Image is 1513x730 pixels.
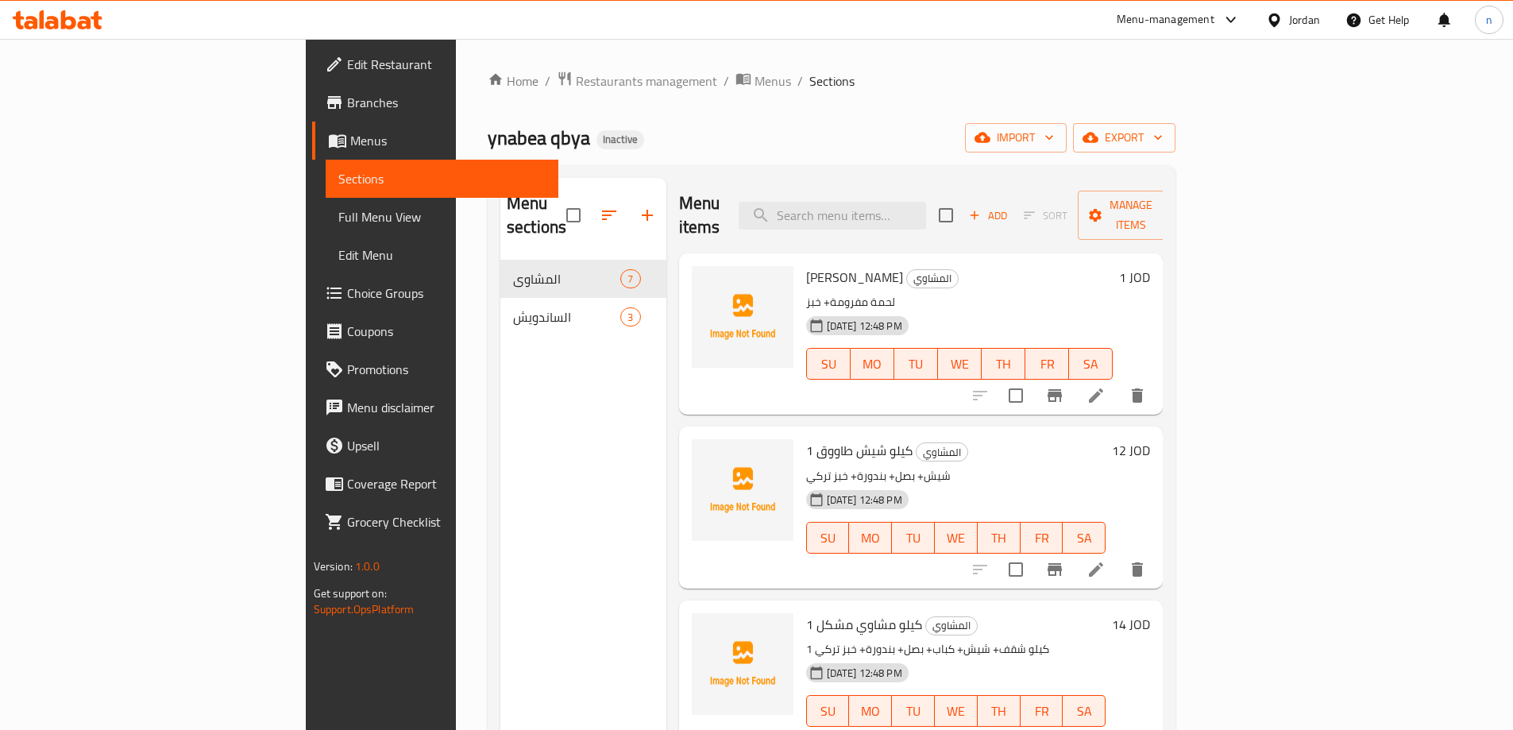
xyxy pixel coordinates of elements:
h6: 1 JOD [1119,266,1150,288]
div: المشاوي [925,616,978,635]
div: المشاوي7 [500,260,666,298]
span: Full Menu View [338,207,546,226]
a: Full Menu View [326,198,558,236]
span: TU [898,700,928,723]
span: [DATE] 12:48 PM [820,492,909,508]
span: 3 [621,310,639,325]
span: 1 كيلو شيش طاووق [806,438,913,462]
span: Select section first [1013,203,1078,228]
button: Manage items [1078,191,1184,240]
span: Menus [350,131,546,150]
button: WE [938,348,982,380]
a: Menus [312,122,558,160]
span: Select section [929,199,963,232]
span: Choice Groups [347,284,546,303]
a: Promotions [312,350,558,388]
span: [DATE] 12:48 PM [820,319,909,334]
button: export [1073,123,1175,153]
button: SU [806,348,851,380]
span: MO [857,353,888,376]
button: SA [1069,348,1113,380]
span: Manage items [1090,195,1171,235]
span: TH [984,700,1014,723]
div: Jordan [1289,11,1320,29]
button: Add [963,203,1013,228]
span: المشاوي [907,269,958,288]
span: import [978,128,1054,148]
span: Add item [963,203,1013,228]
div: المشاوي [906,269,959,288]
img: 1 كيلو مشاوي مشكل [692,613,793,715]
button: MO [849,695,892,727]
button: WE [935,522,978,554]
span: FR [1027,527,1057,550]
button: TU [892,522,935,554]
div: items [620,269,640,288]
span: SU [813,527,843,550]
a: Menus [735,71,791,91]
span: Edit Restaurant [347,55,546,74]
span: Sections [809,71,855,91]
button: MO [851,348,894,380]
span: Coupons [347,322,546,341]
span: [DATE] 12:48 PM [820,666,909,681]
a: Coupons [312,312,558,350]
span: Select all sections [557,199,590,232]
a: Edit menu item [1087,560,1106,579]
a: Edit Menu [326,236,558,274]
button: SA [1063,695,1106,727]
span: WE [941,700,971,723]
button: TU [894,348,938,380]
span: SU [813,700,843,723]
a: Restaurants management [557,71,717,91]
span: Upsell [347,436,546,455]
span: TH [988,353,1019,376]
li: / [724,71,729,91]
span: Edit Menu [338,245,546,265]
button: FR [1021,695,1063,727]
a: Branches [312,83,558,122]
span: SU [813,353,844,376]
div: items [620,307,640,326]
span: Sections [338,169,546,188]
span: WE [941,527,971,550]
span: المشاوي [917,443,967,462]
span: المشاوي [926,616,977,635]
a: Edit menu item [1087,386,1106,405]
p: لحمة مفرومة+ خبز [806,292,1114,312]
button: FR [1025,348,1069,380]
p: 1 كيلو شقف+ شيش+ كباب+ بصل+ بندورة+ خبز تركي [806,639,1106,659]
span: Promotions [347,360,546,379]
span: SA [1075,353,1106,376]
span: FR [1027,700,1057,723]
span: SA [1069,700,1099,723]
div: المشاوي [513,269,620,288]
a: Menu disclaimer [312,388,558,427]
button: delete [1118,377,1156,415]
button: SU [806,522,850,554]
span: 7 [621,272,639,287]
button: import [965,123,1067,153]
input: search [739,202,926,230]
span: WE [944,353,975,376]
span: Inactive [596,133,644,146]
span: Menus [755,71,791,91]
div: Inactive [596,130,644,149]
h6: 14 JOD [1112,613,1150,635]
a: Edit Restaurant [312,45,558,83]
li: / [797,71,803,91]
span: SA [1069,527,1099,550]
span: export [1086,128,1163,148]
img: 1 كيلو شيش طاووق [692,439,793,541]
button: TH [978,695,1021,727]
nav: breadcrumb [488,71,1175,91]
a: Sections [326,160,558,198]
a: Choice Groups [312,274,558,312]
button: Branch-specific-item [1036,377,1074,415]
span: الساندويش [513,307,620,326]
div: المشاوي [916,442,968,462]
span: Coverage Report [347,474,546,493]
button: MO [849,522,892,554]
span: Select to update [999,379,1032,412]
